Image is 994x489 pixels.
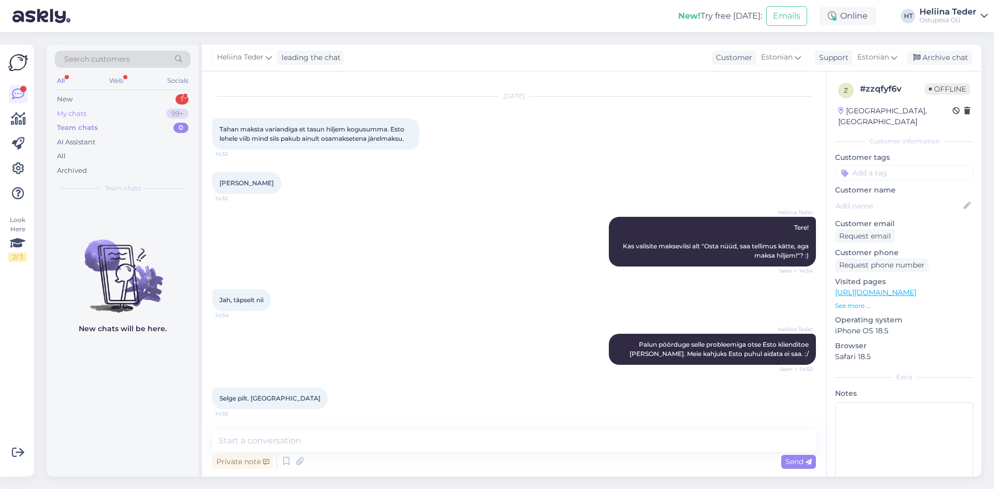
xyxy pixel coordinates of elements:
div: Request email [835,229,895,243]
a: [URL][DOMAIN_NAME] [835,288,916,297]
p: iPhone OS 18.5 [835,325,973,336]
div: Ostupesa OÜ [919,16,976,24]
p: Customer email [835,218,973,229]
div: Extra [835,373,973,382]
span: Heliina Teder [774,325,813,333]
div: [GEOGRAPHIC_DATA], [GEOGRAPHIC_DATA] [838,106,953,127]
div: Support [815,52,849,63]
div: Private note [212,455,273,469]
span: Palun pöörduge selle probleemiga otse Esto klienditoe [PERSON_NAME]. Meie kahjuks Esto puhul aida... [630,340,810,358]
img: Askly Logo [8,53,28,72]
div: 2 / 3 [8,253,27,262]
span: z [844,86,848,94]
div: Customer information [835,137,973,146]
span: [PERSON_NAME] [220,179,274,187]
span: 14:52 [215,150,254,158]
span: Estonian [857,52,889,63]
div: Look Here [8,215,27,262]
p: Notes [835,388,973,399]
div: Socials [165,74,191,87]
span: Tahan maksta variandiga et tasun hiljem kogusumma. Esto lehele viib mind siis pakub ainult osamak... [220,125,406,142]
p: Safari 18.5 [835,351,973,362]
input: Add a tag [835,165,973,181]
p: Customer name [835,185,973,196]
input: Add name [836,200,961,212]
div: Archived [57,166,87,176]
div: Web [107,74,125,87]
div: 99+ [166,109,188,119]
span: Seen ✓ 14:55 [774,365,813,373]
span: 14:52 [215,195,254,202]
div: leading the chat [277,52,341,63]
p: Customer tags [835,152,973,163]
p: New chats will be here. [79,323,167,334]
div: Team chats [57,123,98,133]
div: AI Assistant [57,137,95,147]
div: HT [901,9,915,23]
div: New [57,94,72,105]
span: Send [785,457,812,466]
p: Visited pages [835,276,973,287]
span: 14:55 [215,410,254,418]
p: Browser [835,340,973,351]
span: Search customers [64,54,130,65]
div: Online [820,7,876,25]
p: See more ... [835,301,973,310]
button: Emails [766,6,807,26]
div: 1 [176,94,188,105]
span: Seen ✓ 14:54 [774,267,813,275]
div: [DATE] [212,92,816,101]
span: Estonian [761,52,793,63]
div: All [55,74,67,87]
div: Customer [712,52,752,63]
p: Operating system [835,315,973,325]
span: Heliina Teder [217,52,264,63]
span: Jah, täpselt nii [220,296,264,304]
span: Selge pilt. [GEOGRAPHIC_DATA] [220,394,320,402]
div: Archive chat [907,51,972,65]
div: 0 [173,123,188,133]
a: Heliina TederOstupesa OÜ [919,8,988,24]
div: Request phone number [835,258,929,272]
span: Heliina Teder [774,209,813,216]
b: New! [678,11,700,21]
img: No chats [47,221,199,314]
div: All [57,151,66,161]
div: Try free [DATE]: [678,10,762,22]
p: Customer phone [835,247,973,258]
span: 14:54 [215,312,254,319]
div: Heliina Teder [919,8,976,16]
span: Offline [925,83,970,95]
div: # zzqfyf6v [860,83,925,95]
div: My chats [57,109,86,119]
span: Team chats [105,184,141,193]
